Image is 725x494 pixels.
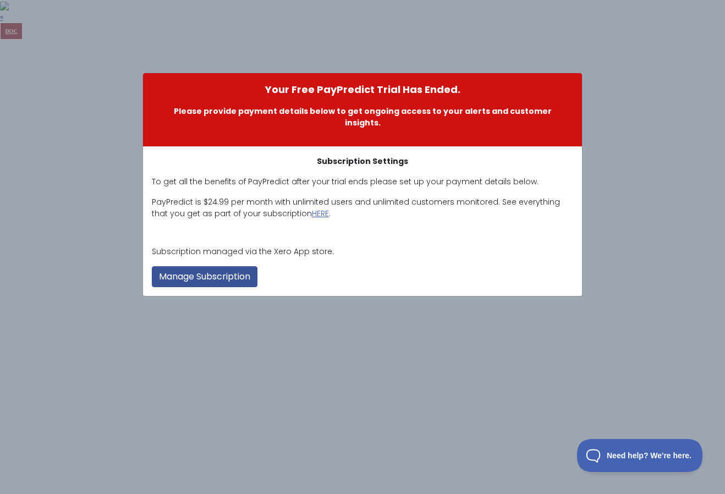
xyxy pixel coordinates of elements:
a: HERE [312,208,329,219]
strong: Subscription Settings [317,156,408,167]
a: Manage Subscription [152,266,257,287]
p: Please provide payment details below to get ongoing access to your alerts and customer insights. [161,106,564,129]
p: PayPredict is $24.99 per month with unlimited users and unlimited customers monitored. See everyt... [152,196,573,219]
p: To get all the benefits of PayPredict after your trial ends please set up your payment details be... [152,176,573,188]
p: Your Free PayPredict Trial Has Ended. [161,82,564,97]
iframe: Toggle Customer Support [577,439,703,472]
p: Subscription managed via the Xero App store. [152,246,573,257]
